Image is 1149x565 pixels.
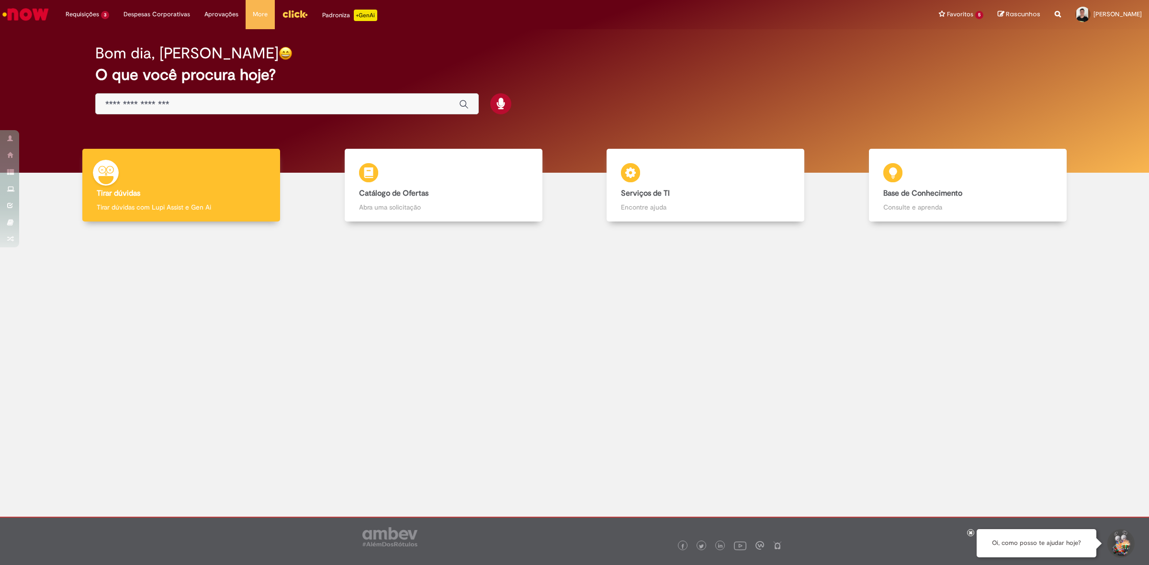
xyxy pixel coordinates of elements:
img: logo_footer_naosei.png [773,541,782,550]
span: Requisições [66,10,99,19]
img: logo_footer_ambev_rotulo_gray.png [362,527,417,546]
a: Serviços de TI Encontre ajuda [574,149,837,222]
img: logo_footer_facebook.png [680,544,685,549]
span: 5 [975,11,983,19]
b: Tirar dúvidas [97,188,140,198]
a: Tirar dúvidas Tirar dúvidas com Lupi Assist e Gen Ai [50,149,313,222]
img: logo_footer_linkedin.png [718,543,723,549]
b: Catálogo de Ofertas [359,188,428,198]
p: Consulte e aprenda [883,202,1052,212]
img: logo_footer_workplace.png [755,541,764,550]
span: Despesas Corporativas [124,10,190,19]
a: Rascunhos [998,10,1040,19]
h2: O que você procura hoje? [95,66,1054,83]
p: Abra uma solicitação [359,202,528,212]
a: Catálogo de Ofertas Abra uma solicitação [313,149,575,222]
p: Encontre ajuda [621,202,790,212]
span: 3 [101,11,109,19]
img: happy-face.png [279,46,293,60]
span: Aprovações [204,10,238,19]
img: logo_footer_youtube.png [734,539,746,552]
span: More [253,10,268,19]
b: Serviços de TI [621,188,670,198]
div: Oi, como posso te ajudar hoje? [977,529,1096,557]
h2: Bom dia, [PERSON_NAME] [95,45,279,62]
img: click_logo_yellow_360x200.png [282,7,308,21]
img: ServiceNow [1,5,50,24]
span: Favoritos [947,10,973,19]
p: Tirar dúvidas com Lupi Assist e Gen Ai [97,202,266,212]
img: logo_footer_twitter.png [699,544,704,549]
p: +GenAi [354,10,377,21]
button: Iniciar Conversa de Suporte [1106,529,1135,558]
a: Base de Conhecimento Consulte e aprenda [837,149,1099,222]
span: Rascunhos [1006,10,1040,19]
span: [PERSON_NAME] [1093,10,1142,18]
div: Padroniza [322,10,377,21]
b: Base de Conhecimento [883,188,962,198]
